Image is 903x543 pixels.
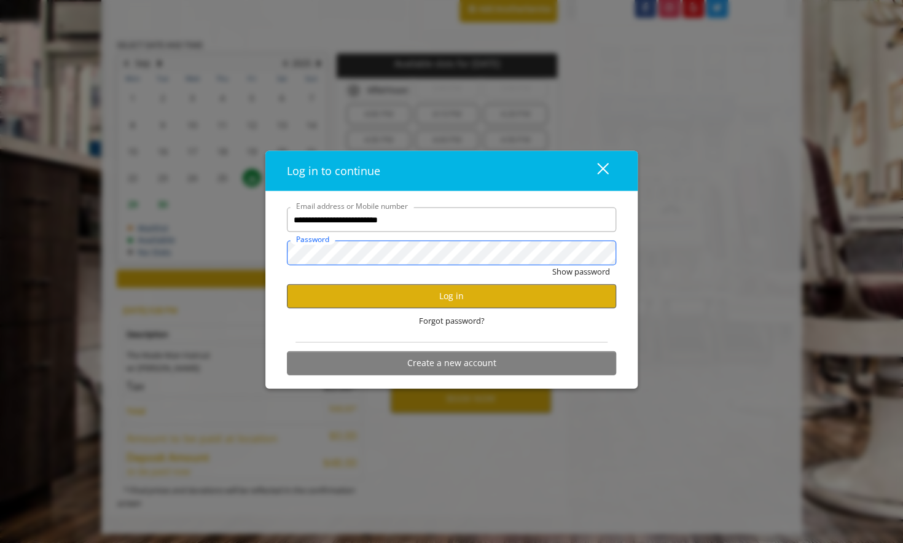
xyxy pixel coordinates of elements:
[290,233,335,245] label: Password
[287,284,616,308] button: Log in
[290,200,414,212] label: Email address or Mobile number
[287,208,616,232] input: Email address or Mobile number
[574,158,616,184] button: close dialog
[552,265,610,278] button: Show password
[287,351,616,375] button: Create a new account
[287,163,380,178] span: Log in to continue
[287,241,616,265] input: Password
[419,314,485,327] span: Forgot password?
[583,162,608,180] div: close dialog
